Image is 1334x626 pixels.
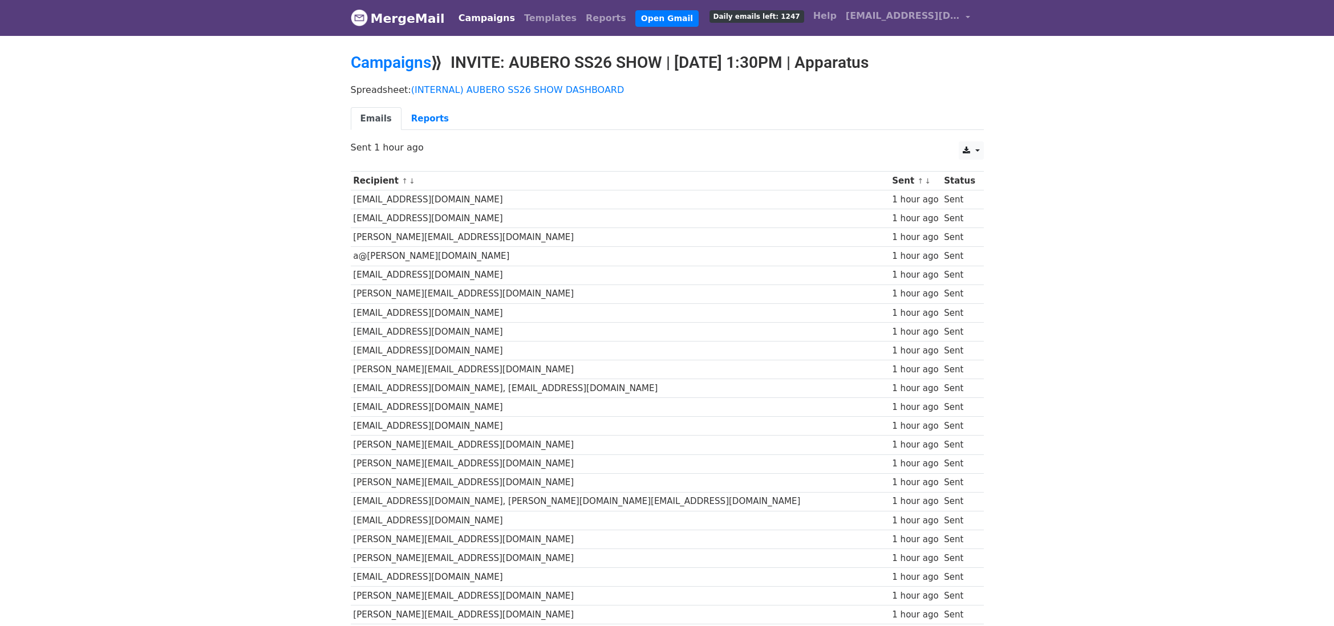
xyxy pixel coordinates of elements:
[941,568,978,587] td: Sent
[941,398,978,417] td: Sent
[351,172,890,190] th: Recipient
[892,401,938,414] div: 1 hour ago
[709,10,804,23] span: Daily emails left: 1247
[892,514,938,527] div: 1 hour ago
[351,303,890,322] td: [EMAIL_ADDRESS][DOMAIN_NAME]
[846,9,960,23] span: [EMAIL_ADDRESS][DOMAIN_NAME]
[809,5,841,27] a: Help
[411,84,625,95] a: (INTERNAL) AUBERO SS26 SHOW DASHBOARD
[892,495,938,508] div: 1 hour ago
[892,552,938,565] div: 1 hour ago
[892,590,938,603] div: 1 hour ago
[941,473,978,492] td: Sent
[941,190,978,209] td: Sent
[351,379,890,398] td: [EMAIL_ADDRESS][DOMAIN_NAME], [EMAIL_ADDRESS][DOMAIN_NAME]
[351,107,402,131] a: Emails
[941,341,978,360] td: Sent
[351,511,890,530] td: [EMAIL_ADDRESS][DOMAIN_NAME]
[941,172,978,190] th: Status
[351,587,890,605] td: [PERSON_NAME][EMAIL_ADDRESS][DOMAIN_NAME]
[941,548,978,567] td: Sent
[351,284,890,303] td: [PERSON_NAME][EMAIL_ADDRESS][DOMAIN_NAME]
[941,266,978,284] td: Sent
[351,322,890,341] td: [EMAIL_ADDRESS][DOMAIN_NAME]
[941,360,978,379] td: Sent
[925,177,931,185] a: ↓
[892,608,938,621] div: 1 hour ago
[351,266,890,284] td: [EMAIL_ADDRESS][DOMAIN_NAME]
[917,177,923,185] a: ↑
[351,436,890,454] td: [PERSON_NAME][EMAIL_ADDRESS][DOMAIN_NAME]
[351,9,368,26] img: MergeMail logo
[705,5,809,27] a: Daily emails left: 1247
[892,363,938,376] div: 1 hour ago
[351,84,984,96] p: Spreadsheet:
[520,7,581,30] a: Templates
[351,530,890,548] td: [PERSON_NAME][EMAIL_ADDRESS][DOMAIN_NAME]
[351,492,890,511] td: [EMAIL_ADDRESS][DOMAIN_NAME], [PERSON_NAME][DOMAIN_NAME][EMAIL_ADDRESS][DOMAIN_NAME]
[892,382,938,395] div: 1 hour ago
[941,436,978,454] td: Sent
[941,209,978,228] td: Sent
[635,10,699,27] a: Open Gmail
[351,360,890,379] td: [PERSON_NAME][EMAIL_ADDRESS][DOMAIN_NAME]
[351,454,890,473] td: [PERSON_NAME][EMAIL_ADDRESS][DOMAIN_NAME]
[941,247,978,266] td: Sent
[941,511,978,530] td: Sent
[409,177,415,185] a: ↓
[941,530,978,548] td: Sent
[941,417,978,436] td: Sent
[351,53,431,72] a: Campaigns
[892,307,938,320] div: 1 hour ago
[941,303,978,322] td: Sent
[892,344,938,357] div: 1 hour ago
[941,587,978,605] td: Sent
[351,417,890,436] td: [EMAIL_ADDRESS][DOMAIN_NAME]
[892,438,938,452] div: 1 hour ago
[351,209,890,228] td: [EMAIL_ADDRESS][DOMAIN_NAME]
[892,287,938,300] div: 1 hour ago
[892,420,938,433] div: 1 hour ago
[841,5,975,31] a: [EMAIL_ADDRESS][DOMAIN_NAME]
[892,269,938,282] div: 1 hour ago
[351,548,890,567] td: [PERSON_NAME][EMAIL_ADDRESS][DOMAIN_NAME]
[351,228,890,247] td: [PERSON_NAME][EMAIL_ADDRESS][DOMAIN_NAME]
[351,247,890,266] td: a@[PERSON_NAME][DOMAIN_NAME]
[892,326,938,339] div: 1 hour ago
[941,322,978,341] td: Sent
[941,228,978,247] td: Sent
[892,212,938,225] div: 1 hour ago
[892,457,938,470] div: 1 hour ago
[351,190,890,209] td: [EMAIL_ADDRESS][DOMAIN_NAME]
[892,193,938,206] div: 1 hour ago
[351,6,445,30] a: MergeMail
[890,172,942,190] th: Sent
[402,107,459,131] a: Reports
[941,454,978,473] td: Sent
[351,341,890,360] td: [EMAIL_ADDRESS][DOMAIN_NAME]
[351,568,890,587] td: [EMAIL_ADDRESS][DOMAIN_NAME]
[941,284,978,303] td: Sent
[351,605,890,624] td: [PERSON_NAME][EMAIL_ADDRESS][DOMAIN_NAME]
[892,571,938,584] div: 1 hour ago
[351,53,984,72] h2: ⟫ INVITE: AUBERO SS26 SHOW | [DATE] 1:30PM | Apparatus
[892,231,938,244] div: 1 hour ago
[941,605,978,624] td: Sent
[351,141,984,153] p: Sent 1 hour ago
[351,398,890,417] td: [EMAIL_ADDRESS][DOMAIN_NAME]
[892,476,938,489] div: 1 hour ago
[892,533,938,546] div: 1 hour ago
[581,7,631,30] a: Reports
[454,7,520,30] a: Campaigns
[941,492,978,511] td: Sent
[351,473,890,492] td: [PERSON_NAME][EMAIL_ADDRESS][DOMAIN_NAME]
[892,250,938,263] div: 1 hour ago
[402,177,408,185] a: ↑
[941,379,978,398] td: Sent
